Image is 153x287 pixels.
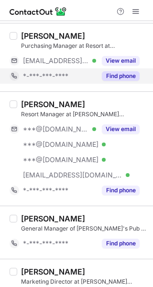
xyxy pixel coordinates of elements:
[21,267,85,276] div: [PERSON_NAME]
[21,214,85,223] div: [PERSON_NAME]
[21,224,147,233] div: General Manager of [PERSON_NAME]'s Pub at [PERSON_NAME][GEOGRAPHIC_DATA] - Destination by [PERSON...
[21,42,147,50] div: Purchasing Manager at Resort at [GEOGRAPHIC_DATA] by Destination Hotels
[23,171,122,179] span: [EMAIL_ADDRESS][DOMAIN_NAME]
[23,125,89,133] span: ***@[DOMAIN_NAME]
[21,99,85,109] div: [PERSON_NAME]
[102,71,140,81] button: Reveal Button
[21,277,147,286] div: Marketing Director at [PERSON_NAME][GEOGRAPHIC_DATA] - Destination by [PERSON_NAME]
[21,110,147,119] div: Resort Manager at [PERSON_NAME][GEOGRAPHIC_DATA] - Destination by Hyatt
[23,56,89,65] span: [EMAIL_ADDRESS][DOMAIN_NAME]
[23,155,98,164] span: ***@[DOMAIN_NAME]
[102,56,140,66] button: Reveal Button
[102,186,140,195] button: Reveal Button
[102,239,140,248] button: Reveal Button
[23,140,98,149] span: ***@[DOMAIN_NAME]
[10,6,67,17] img: ContactOut v5.3.10
[102,124,140,134] button: Reveal Button
[21,31,85,41] div: [PERSON_NAME]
